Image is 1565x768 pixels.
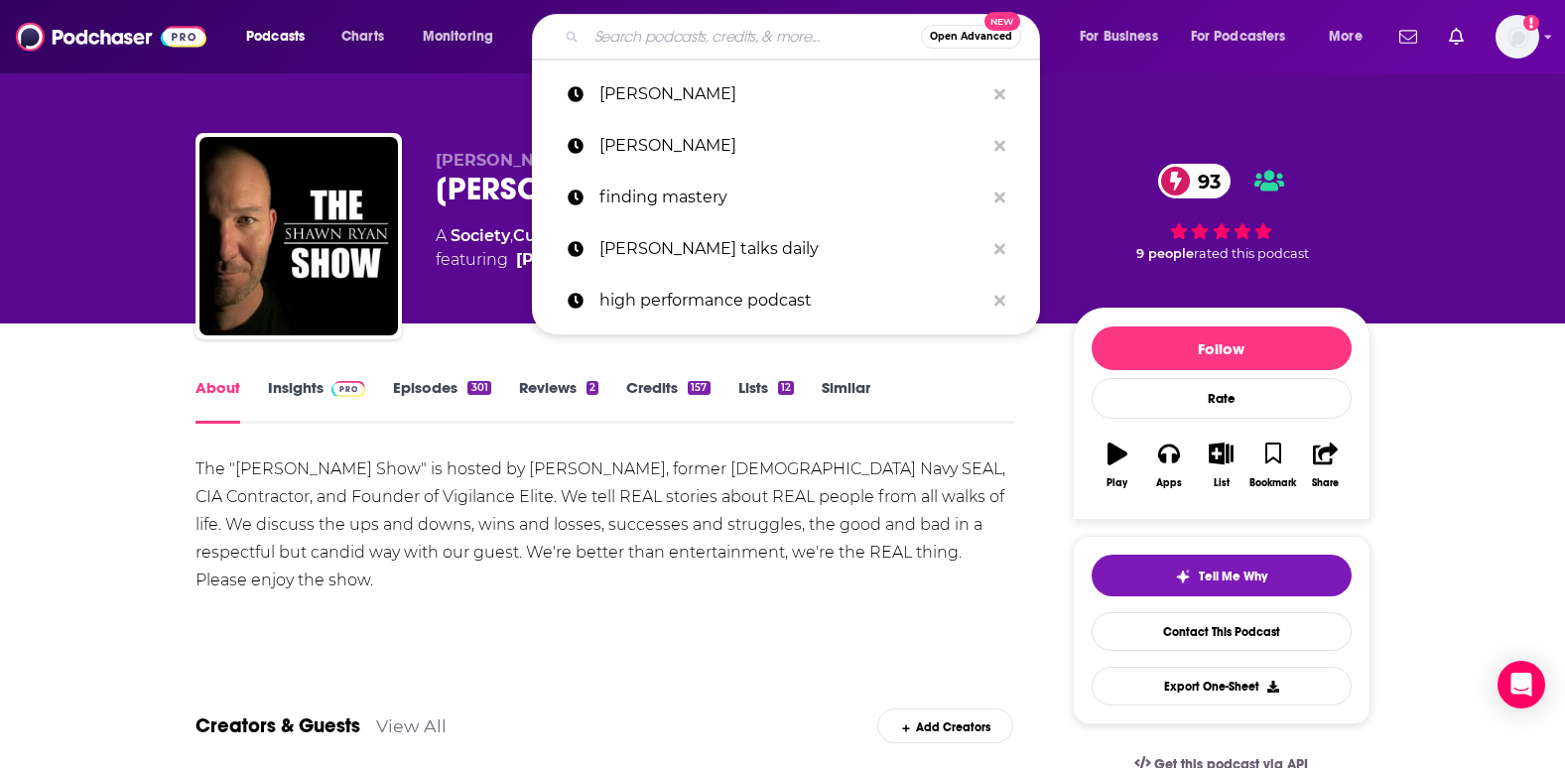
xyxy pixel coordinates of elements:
button: Open AdvancedNew [921,25,1021,49]
img: User Profile [1496,15,1539,59]
div: List [1214,477,1230,489]
a: [PERSON_NAME] [532,68,1040,120]
a: [PERSON_NAME] [532,120,1040,172]
div: Search podcasts, credits, & more... [551,14,1059,60]
button: Apps [1143,430,1195,501]
a: Shawn Ryan [516,248,658,272]
div: The "[PERSON_NAME] Show" is hosted by [PERSON_NAME], former [DEMOGRAPHIC_DATA] Navy SEAL, CIA Con... [196,455,1014,594]
span: Podcasts [246,23,305,51]
button: tell me why sparkleTell Me Why [1092,555,1352,596]
span: , [510,226,513,245]
button: Show profile menu [1496,15,1539,59]
button: Follow [1092,326,1352,370]
a: About [196,378,240,424]
div: 12 [778,381,794,395]
span: New [984,12,1020,31]
svg: Add a profile image [1523,15,1539,31]
img: Shawn Ryan Show [199,137,398,335]
a: Charts [328,21,396,53]
button: Play [1092,430,1143,501]
div: A podcast [436,224,761,272]
div: 93 9 peoplerated this podcast [1073,151,1370,274]
span: For Podcasters [1191,23,1286,51]
span: For Business [1080,23,1158,51]
a: Society [451,226,510,245]
div: Rate [1092,378,1352,419]
p: dan buettner [599,120,984,172]
p: high performance podcast [599,275,984,326]
a: Show notifications dropdown [1391,20,1425,54]
div: Open Intercom Messenger [1498,661,1545,708]
button: open menu [409,21,519,53]
a: Lists12 [738,378,794,424]
a: Similar [822,378,870,424]
span: Charts [341,23,384,51]
a: Episodes301 [393,378,490,424]
a: Credits157 [626,378,710,424]
button: open menu [232,21,330,53]
span: More [1329,23,1363,51]
a: Reviews2 [519,378,598,424]
div: 157 [688,381,710,395]
span: Tell Me Why [1199,569,1267,584]
p: shawn ryan [599,68,984,120]
span: rated this podcast [1194,246,1309,261]
span: 93 [1178,164,1231,198]
a: [PERSON_NAME] talks daily [532,223,1040,275]
a: Show notifications dropdown [1441,20,1472,54]
img: Podchaser - Follow, Share and Rate Podcasts [16,18,206,56]
a: InsightsPodchaser Pro [268,378,366,424]
a: 93 [1158,164,1231,198]
span: featuring [436,248,761,272]
a: finding mastery [532,172,1040,223]
div: 2 [587,381,598,395]
div: Play [1107,477,1127,489]
div: Share [1312,477,1339,489]
a: Culture [513,226,576,245]
button: Export One-Sheet [1092,667,1352,705]
img: Podchaser Pro [331,381,366,397]
span: Logged in as xan.giglio [1496,15,1539,59]
button: open menu [1178,21,1315,53]
div: Bookmark [1249,477,1296,489]
span: Open Advanced [930,32,1012,42]
span: 9 people [1136,246,1194,261]
img: tell me why sparkle [1175,569,1191,584]
a: Contact This Podcast [1092,612,1352,651]
p: ted talks daily [599,223,984,275]
p: finding mastery [599,172,984,223]
div: Add Creators [877,708,1013,743]
span: [PERSON_NAME] [436,151,578,170]
a: high performance podcast [532,275,1040,326]
button: Bookmark [1247,430,1299,501]
a: Creators & Guests [196,713,360,738]
div: Apps [1156,477,1182,489]
button: open menu [1315,21,1387,53]
button: List [1195,430,1246,501]
span: Monitoring [423,23,493,51]
button: open menu [1066,21,1183,53]
input: Search podcasts, credits, & more... [587,21,921,53]
div: 301 [467,381,490,395]
a: View All [376,715,447,736]
button: Share [1299,430,1351,501]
